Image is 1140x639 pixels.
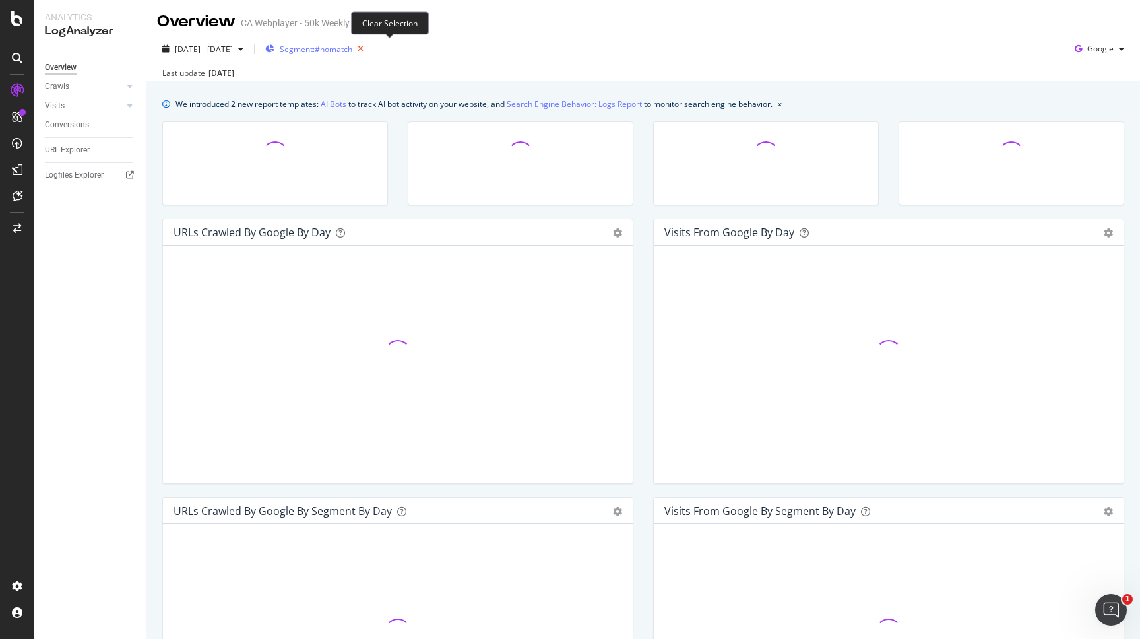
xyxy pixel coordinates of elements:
[241,17,350,30] div: CA Webplayer - 50k Weekly
[45,168,137,182] a: Logfiles Explorer
[45,118,137,132] a: Conversions
[1104,228,1113,238] div: gear
[664,226,794,239] div: Visits from Google by day
[208,67,234,79] div: [DATE]
[45,61,137,75] a: Overview
[45,24,135,39] div: LogAnalyzer
[45,80,123,94] a: Crawls
[45,118,89,132] div: Conversions
[1087,43,1114,54] span: Google
[613,228,622,238] div: gear
[174,504,392,518] div: URLs Crawled by Google By Segment By Day
[260,38,369,59] button: Segment:#nomatch
[45,11,135,24] div: Analytics
[422,5,445,29] div: Close
[175,97,773,111] div: We introduced 2 new report templates: to track AI bot activity on your website, and to monitor se...
[1122,594,1133,605] span: 1
[162,97,1124,111] div: info banner
[175,44,233,55] span: [DATE] - [DATE]
[45,61,77,75] div: Overview
[45,143,137,157] a: URL Explorer
[396,5,422,30] button: Collapse window
[162,67,234,79] div: Last update
[174,226,331,239] div: URLs Crawled by Google by day
[1069,38,1129,59] button: Google
[1095,594,1127,626] iframe: Intercom live chat
[1104,507,1113,516] div: gear
[45,80,69,94] div: Crawls
[664,504,856,518] div: Visits from Google By Segment By Day
[9,5,34,30] button: go back
[613,507,622,516] div: gear
[157,11,236,33] div: Overview
[45,143,90,157] div: URL Explorer
[45,168,104,182] div: Logfiles Explorer
[775,94,785,114] button: close banner
[45,99,123,113] a: Visits
[45,99,65,113] div: Visits
[321,97,346,111] a: AI Bots
[280,44,352,55] span: Segment: #nomatch
[157,38,249,59] button: [DATE] - [DATE]
[351,11,429,34] div: Clear Selection
[507,97,642,111] a: Search Engine Behavior: Logs Report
